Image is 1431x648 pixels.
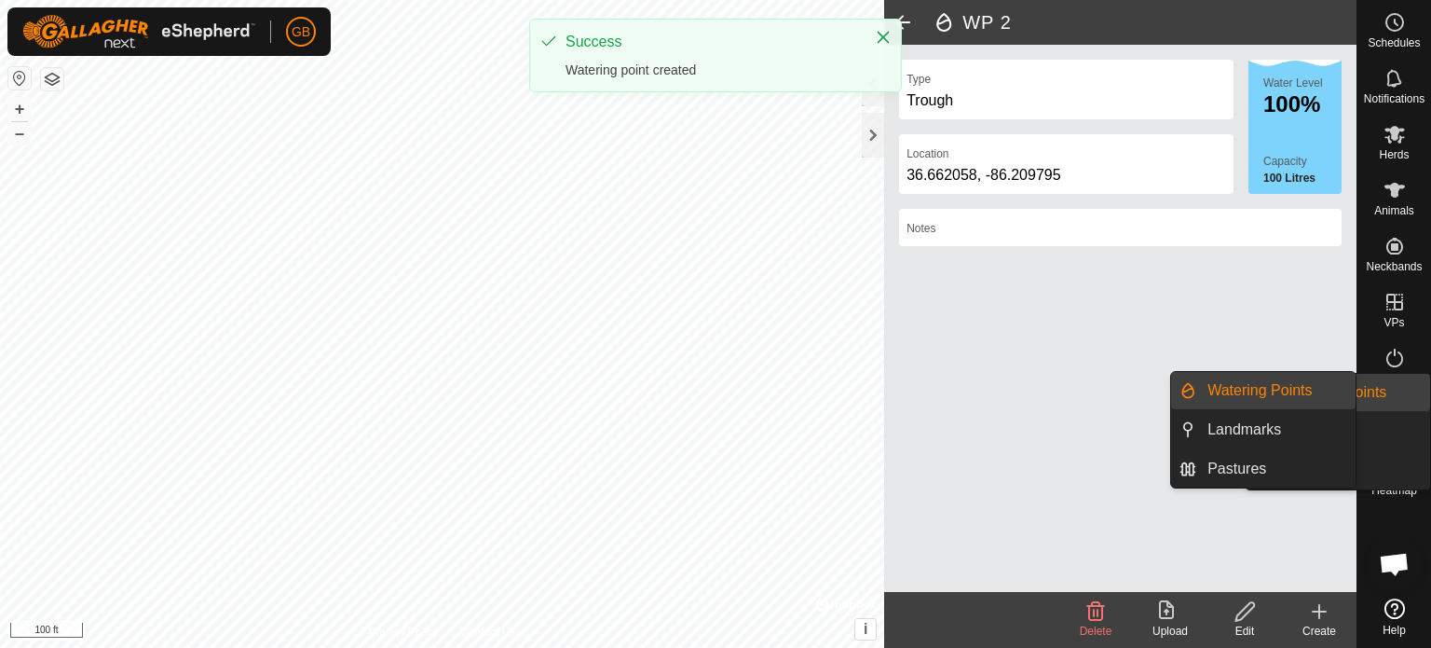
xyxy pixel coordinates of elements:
a: Landmarks [1196,411,1356,448]
span: Landmarks [1207,419,1281,441]
button: – [8,122,31,145]
button: Reset Map [8,67,31,90]
label: Type [906,71,931,88]
label: Capacity [1263,153,1342,170]
span: VPs [1383,317,1404,328]
span: Watering Points [1207,379,1312,402]
div: 100% [1263,93,1342,116]
span: Pastures [1207,458,1266,480]
div: 36.662058, -86.209795 [906,164,1226,186]
div: Create [1282,623,1356,640]
label: 100 Litres [1263,170,1342,186]
label: Notes [906,220,935,237]
li: Pastures [1171,450,1356,488]
a: Pastures [1196,450,1356,488]
a: Help [1357,591,1431,643]
span: Neckbands [1366,261,1422,272]
span: Notifications [1364,93,1424,104]
span: Animals [1374,205,1414,216]
li: Watering Points [1171,372,1356,409]
label: Location [906,145,948,162]
div: Trough [906,90,1226,112]
div: Watering point created [566,61,856,80]
a: Contact Us [460,624,515,641]
button: + [8,98,31,120]
span: i [864,621,867,637]
div: Open chat [1367,536,1423,592]
label: Water Level [1263,76,1323,90]
button: Map Layers [41,68,63,90]
div: Upload [1133,623,1207,640]
div: Success [566,31,856,53]
span: Herds [1379,149,1409,160]
h2: WP 2 [933,11,1356,34]
button: i [855,619,876,640]
a: Privacy Policy [369,624,439,641]
span: Help [1383,625,1406,636]
span: Schedules [1368,37,1420,48]
img: Gallagher Logo [22,15,255,48]
span: Delete [1080,625,1112,638]
div: Edit [1207,623,1282,640]
li: Landmarks [1171,411,1356,448]
span: GB [292,22,310,42]
span: Heatmap [1371,485,1417,496]
button: Close [870,24,896,50]
a: Watering Points [1196,372,1356,409]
